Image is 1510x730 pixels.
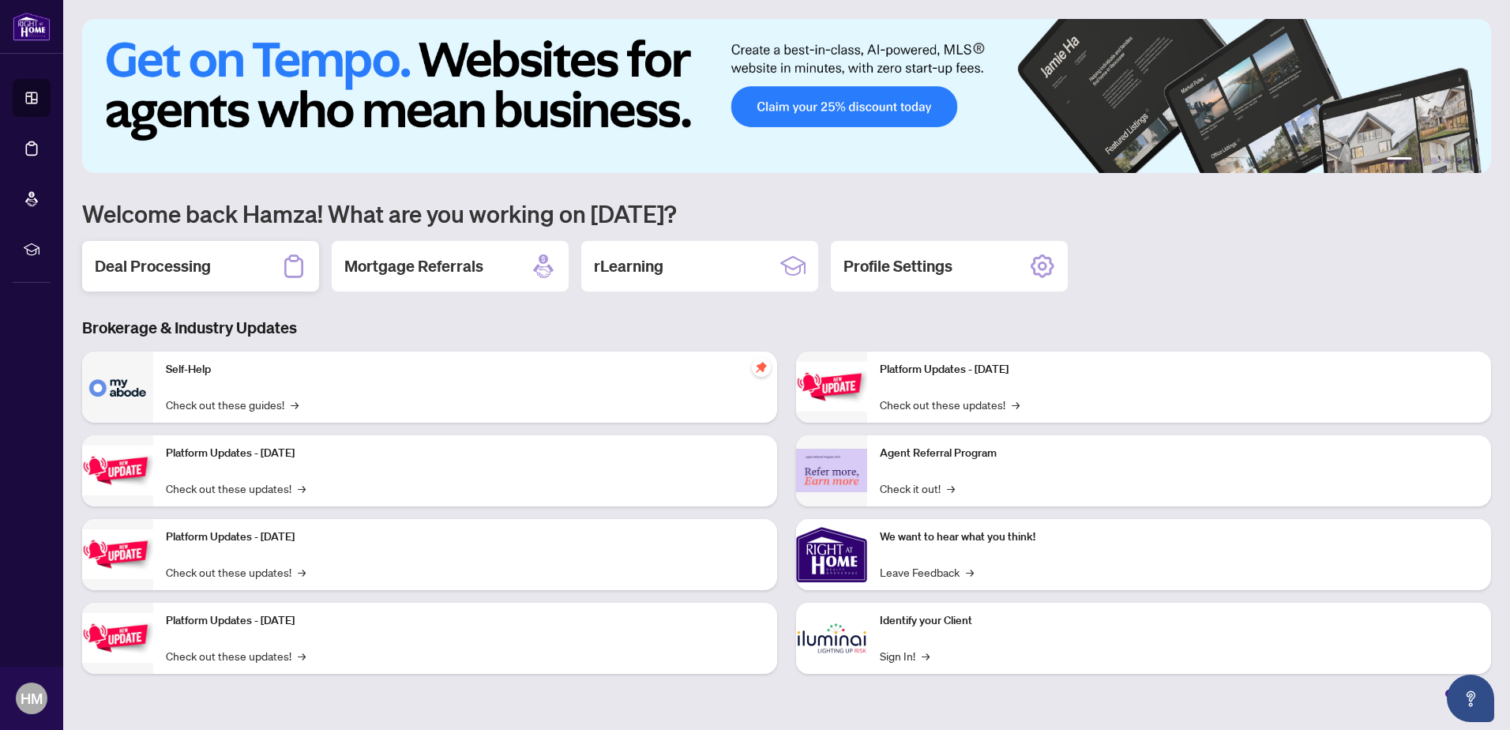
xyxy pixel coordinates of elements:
[166,480,306,497] a: Check out these updates!→
[880,361,1478,378] p: Platform Updates - [DATE]
[752,358,771,377] span: pushpin
[1418,157,1425,164] button: 2
[82,613,153,663] img: Platform Updates - July 8, 2025
[166,647,306,664] a: Check out these updates!→
[344,255,483,277] h2: Mortgage Referrals
[594,255,663,277] h2: rLearning
[947,480,955,497] span: →
[1012,396,1020,413] span: →
[298,563,306,581] span: →
[166,612,764,630] p: Platform Updates - [DATE]
[298,647,306,664] span: →
[1456,157,1463,164] button: 5
[796,362,867,412] img: Platform Updates - June 23, 2025
[1447,675,1494,722] button: Open asap
[1431,157,1437,164] button: 3
[82,446,153,495] img: Platform Updates - September 16, 2025
[880,445,1478,462] p: Agent Referral Program
[880,396,1020,413] a: Check out these updates!→
[82,317,1491,339] h3: Brokerage & Industry Updates
[166,396,299,413] a: Check out these guides!→
[966,563,974,581] span: →
[880,529,1478,546] p: We want to hear what you think!
[796,519,867,590] img: We want to hear what you think!
[1469,157,1475,164] button: 6
[1444,157,1450,164] button: 4
[796,449,867,492] img: Agent Referral Program
[843,255,952,277] h2: Profile Settings
[166,563,306,581] a: Check out these updates!→
[880,563,974,581] a: Leave Feedback→
[13,12,51,41] img: logo
[922,647,930,664] span: →
[82,352,153,423] img: Self-Help
[880,612,1478,630] p: Identify your Client
[880,480,955,497] a: Check it out!→
[82,19,1491,173] img: Slide 0
[95,255,211,277] h2: Deal Processing
[298,480,306,497] span: →
[166,361,764,378] p: Self-Help
[166,445,764,462] p: Platform Updates - [DATE]
[166,529,764,546] p: Platform Updates - [DATE]
[82,529,153,579] img: Platform Updates - July 21, 2025
[21,687,43,709] span: HM
[82,198,1491,228] h1: Welcome back Hamza! What are you working on [DATE]?
[796,603,867,674] img: Identify your Client
[1387,157,1412,164] button: 1
[291,396,299,413] span: →
[880,647,930,664] a: Sign In!→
